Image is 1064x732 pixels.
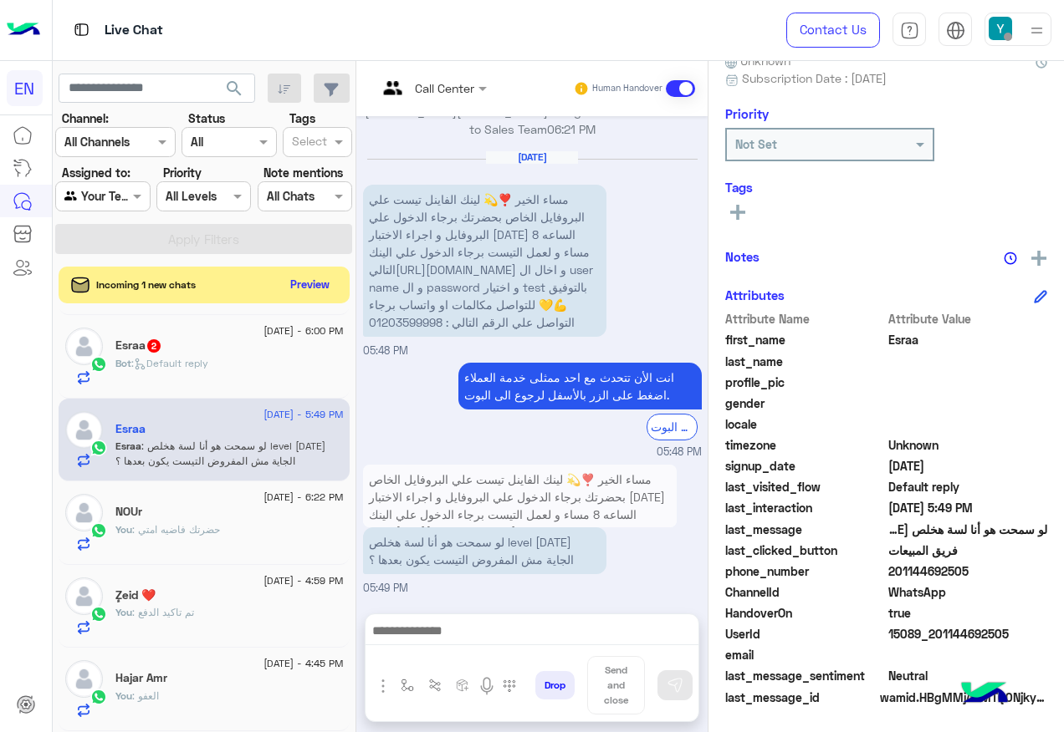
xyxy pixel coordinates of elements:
[786,13,880,48] a: Contact Us
[1004,252,1017,265] img: notes
[147,339,161,353] span: 2
[369,192,593,329] span: مساء الخير ❣️💫 لينك الفاينل تيست علي البروفايل الخاص بحضرتك برجاء الدخول علي البروفايل و اجراء ال...
[888,415,1048,433] span: null
[62,164,130,181] label: Assigned to:
[115,523,132,536] span: You
[214,74,255,109] button: search
[458,363,702,409] p: 23/8/2025, 5:48 PM
[725,287,785,302] h6: Attributes
[263,323,343,338] span: [DATE] - 6:00 PM
[449,672,477,699] button: create order
[486,151,578,163] h6: [DATE]
[90,356,107,373] img: WhatsApp
[163,164,202,181] label: Priority
[289,109,315,127] label: Tags
[115,689,132,702] span: You
[1026,20,1047,41] img: profile
[888,331,1048,348] span: Esraa
[725,604,885,622] span: HandoverOn
[224,79,244,99] span: search
[725,106,769,121] h6: Priority
[96,277,196,292] span: Incoming 1 new chats
[725,583,885,601] span: ChannelId
[401,679,414,692] img: select flow
[725,52,790,69] span: Unknown
[725,457,885,475] span: signup_date
[592,82,662,95] small: Human Handover
[587,656,645,714] button: Send and close
[284,272,337,297] button: Preview
[363,582,408,594] span: 05:49 PM
[880,689,1047,706] span: wamid.HBgMMjAxMTQ0NjkyNTA1FQIAEhggOURCODE1NjkxMTExQ0QyNTdFNTE3NjUwRTY2QjZENzAA
[65,328,103,365] img: defaultAdmin.png
[888,310,1048,328] span: Attribute Value
[888,457,1048,475] span: 2025-06-17T15:01:06.221Z
[363,344,408,357] span: 05:48 PM
[725,180,1047,195] h6: Tags
[888,646,1048,663] span: null
[725,562,885,580] span: phone_number
[263,407,343,422] span: [DATE] - 5:49 PM
[725,625,885,643] span: UserId
[888,436,1048,454] span: Unknown
[394,672,422,699] button: select flow
[742,69,887,87] span: Subscription Date : [DATE]
[263,164,343,181] label: Note mentions
[115,588,156,602] h5: ٕZeid ❤️
[105,19,163,42] p: Live Chat
[725,249,760,264] h6: Notes
[263,656,343,671] span: [DATE] - 4:45 PM
[363,527,606,574] p: 23/8/2025, 5:49 PM
[373,676,393,696] img: send attachment
[90,606,107,623] img: WhatsApp
[115,606,132,618] span: You
[90,689,107,705] img: WhatsApp
[667,677,683,694] img: send message
[477,676,497,696] img: send voice note
[363,185,606,337] p: 23/8/2025, 5:48 PM
[547,122,596,136] span: 06:21 PM
[115,671,167,685] h5: Hajar Amr
[725,541,885,559] span: last_clicked_button
[62,109,109,127] label: Channel:
[725,646,885,663] span: email
[55,224,352,254] button: Apply Filters
[65,577,103,615] img: defaultAdmin.png
[115,338,162,353] h5: Esraa
[131,357,208,369] span: : Default reply
[725,689,877,706] span: last_message_id
[888,604,1048,622] span: true
[363,465,677,582] p: 23/8/2025, 5:49 PM
[946,21,965,40] img: tab
[115,440,141,452] span: Esraa
[647,414,698,440] div: الرجوع الى البوت
[115,505,142,519] h5: NOUr
[893,13,926,48] a: tab
[725,436,885,454] span: timezone
[263,490,343,505] span: [DATE] - 6:22 PM
[71,19,92,40] img: tab
[888,625,1048,643] span: 15089_201144692505
[657,445,702,460] span: 05:48 PM
[263,573,343,588] span: [DATE] - 4:59 PM
[725,415,885,433] span: locale
[188,109,225,127] label: Status
[725,499,885,516] span: last_interaction
[725,394,885,412] span: gender
[422,672,449,699] button: Trigger scenario
[535,671,575,699] button: Drop
[725,374,885,391] span: profile_pic
[888,583,1048,601] span: 2
[456,679,469,692] img: create order
[65,494,103,531] img: defaultAdmin.png
[363,103,702,139] p: [MEDICAL_DATA][PERSON_NAME] assigned the conversation to Sales Team
[503,679,516,693] img: make a call
[725,667,885,684] span: last_message_sentiment
[888,667,1048,684] span: 0
[65,660,103,698] img: defaultAdmin.png
[888,394,1048,412] span: null
[888,541,1048,559] span: فريق المبيعات
[888,562,1048,580] span: 201144692505
[725,478,885,496] span: last_visited_flow
[989,17,1012,40] img: userImage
